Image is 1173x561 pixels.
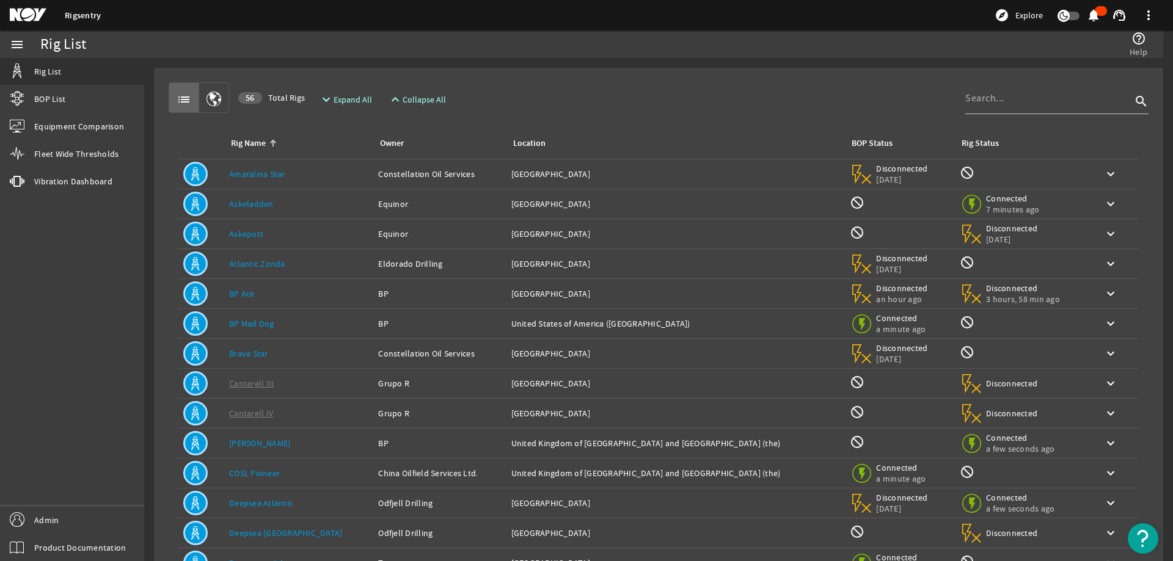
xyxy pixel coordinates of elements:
[876,353,928,364] span: [DATE]
[986,193,1039,204] span: Connected
[1103,256,1118,271] mat-icon: keyboard_arrow_down
[229,378,274,389] a: Cantarell III
[850,195,864,210] mat-icon: BOP Monitoring not available for this rig
[850,524,864,539] mat-icon: BOP Monitoring not available for this rig
[960,345,974,360] mat-icon: Rig Monitoring not available for this rig
[1103,376,1118,391] mat-icon: keyboard_arrow_down
[229,198,274,209] a: Askeladden
[995,8,1009,23] mat-icon: explore
[986,503,1054,514] span: a few seconds ago
[378,497,501,509] div: Odfjell Drilling
[383,89,451,110] button: Collapse All
[378,288,501,300] div: BP
[986,283,1060,294] span: Disconnected
[314,89,377,110] button: Expand All
[229,438,290,449] a: [PERSON_NAME]
[1103,286,1118,301] mat-icon: keyboard_arrow_down
[1103,436,1118,451] mat-icon: keyboard_arrow_down
[378,258,501,270] div: Eldorado Drilling
[876,294,928,305] span: an hour ago
[378,198,501,210] div: Equinor
[229,408,273,419] a: Cantarell IV
[850,435,864,449] mat-icon: BOP Monitoring not available for this rig
[986,223,1038,234] span: Disconnected
[229,318,274,329] a: BP Mad Dog
[986,443,1054,454] span: a few seconds ago
[965,91,1131,106] input: Search...
[511,228,841,240] div: [GEOGRAPHIC_DATA]
[850,405,864,419] mat-icon: BOP Monitoring not available for this rig
[1134,94,1149,109] i: search
[1103,496,1118,510] mat-icon: keyboard_arrow_down
[229,348,268,359] a: Brava Star
[511,497,841,509] div: [GEOGRAPHIC_DATA]
[229,228,263,239] a: Askepott
[378,228,501,240] div: Equinor
[177,92,191,107] mat-icon: list
[960,165,974,180] mat-icon: Rig Monitoring not available for this rig
[34,148,119,160] span: Fleet Wide Thresholds
[378,407,501,419] div: Grupo R
[1128,523,1158,554] button: Open Resource Center
[986,294,1060,305] span: 3 hours, 58 min ago
[876,324,928,335] span: a minute ago
[876,503,928,514] span: [DATE]
[378,137,496,150] div: Owner
[1086,8,1101,23] mat-icon: notifications
[378,347,501,360] div: Constellation Oil Services
[511,168,841,180] div: [GEOGRAPHIC_DATA]
[238,92,305,104] span: Total Rigs
[1103,226,1118,241] mat-icon: keyboard_arrow_down
[1103,346,1118,361] mat-icon: keyboard_arrow_down
[960,465,974,479] mat-icon: Rig Monitoring not available for this rig
[1103,316,1118,331] mat-icon: keyboard_arrow_down
[960,315,974,330] mat-icon: Rig Monitoring not available for this rig
[1103,197,1118,211] mat-icon: keyboard_arrow_down
[876,264,928,275] span: [DATE]
[850,225,864,240] mat-icon: BOP Monitoring not available for this rig
[876,174,928,185] span: [DATE]
[876,342,928,353] span: Disconnected
[511,407,841,419] div: [GEOGRAPHIC_DATA]
[319,92,329,107] mat-icon: expand_more
[229,168,285,179] a: Amaralina Star
[1134,1,1163,30] button: more_vert
[876,473,928,484] span: a minute ago
[986,378,1038,389] span: Disconnected
[1103,466,1118,480] mat-icon: keyboard_arrow_down
[1103,406,1118,421] mat-icon: keyboard_arrow_down
[378,168,501,180] div: Constellation Oil Services
[511,317,841,330] div: United States of America ([GEOGRAPHIC_DATA])
[378,527,501,539] div: Odfjell Drilling
[378,377,501,389] div: Grupo R
[986,408,1038,419] span: Disconnected
[34,65,61,78] span: Rig List
[378,437,501,449] div: BP
[986,234,1038,245] span: [DATE]
[1112,8,1127,23] mat-icon: support_agent
[990,5,1048,25] button: Explore
[65,10,101,21] a: Rigsentry
[876,253,928,264] span: Disconnected
[229,258,285,269] a: Atlantic Zonda
[238,92,262,104] div: 56
[511,288,841,300] div: [GEOGRAPHIC_DATA]
[511,527,841,539] div: [GEOGRAPHIC_DATA]
[511,137,836,150] div: Location
[1131,31,1146,46] mat-icon: help_outline
[986,432,1054,443] span: Connected
[229,468,280,479] a: COSL Pioneer
[511,198,841,210] div: [GEOGRAPHIC_DATA]
[34,175,112,187] span: Vibration Dashboard
[876,313,928,324] span: Connected
[511,467,841,479] div: United Kingdom of [GEOGRAPHIC_DATA] and [GEOGRAPHIC_DATA] (the)
[876,163,928,174] span: Disconnected
[850,375,864,389] mat-icon: BOP Monitoring not available for this rig
[511,347,841,360] div: [GEOGRAPHIC_DATA]
[960,255,974,270] mat-icon: Rig Monitoring not available for this rig
[229,288,255,299] a: BP Ace
[334,93,372,106] span: Expand All
[511,377,841,389] div: [GEOGRAPHIC_DATA]
[876,492,928,503] span: Disconnected
[986,527,1038,538] span: Disconnected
